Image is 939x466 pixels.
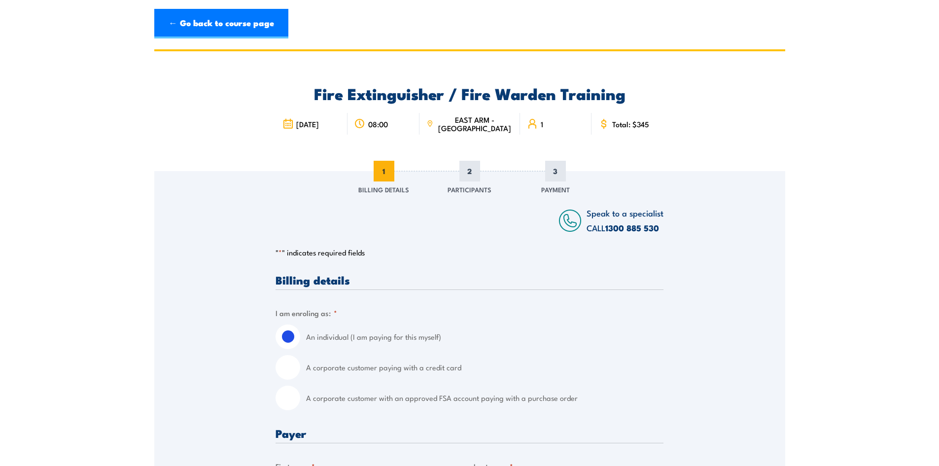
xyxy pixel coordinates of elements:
span: Billing Details [358,184,409,194]
a: ← Go back to course page [154,9,288,38]
span: Total: $345 [612,120,649,128]
span: 2 [459,161,480,181]
span: Participants [448,184,491,194]
h2: Fire Extinguisher / Fire Warden Training [276,86,663,100]
label: A corporate customer with an approved FSA account paying with a purchase order [306,386,663,410]
label: A corporate customer paying with a credit card [306,355,663,380]
span: Speak to a specialist CALL [587,207,663,234]
label: An individual (I am paying for this myself) [306,324,663,349]
h3: Payer [276,428,663,439]
span: 1 [374,161,394,181]
legend: I am enroling as: [276,307,337,319]
span: EAST ARM - [GEOGRAPHIC_DATA] [436,115,513,132]
span: 3 [545,161,566,181]
span: [DATE] [296,120,319,128]
p: " " indicates required fields [276,248,663,257]
span: Payment [541,184,570,194]
h3: Billing details [276,274,663,286]
span: 08:00 [368,120,388,128]
span: 1 [541,120,543,128]
a: 1300 885 530 [605,221,659,234]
